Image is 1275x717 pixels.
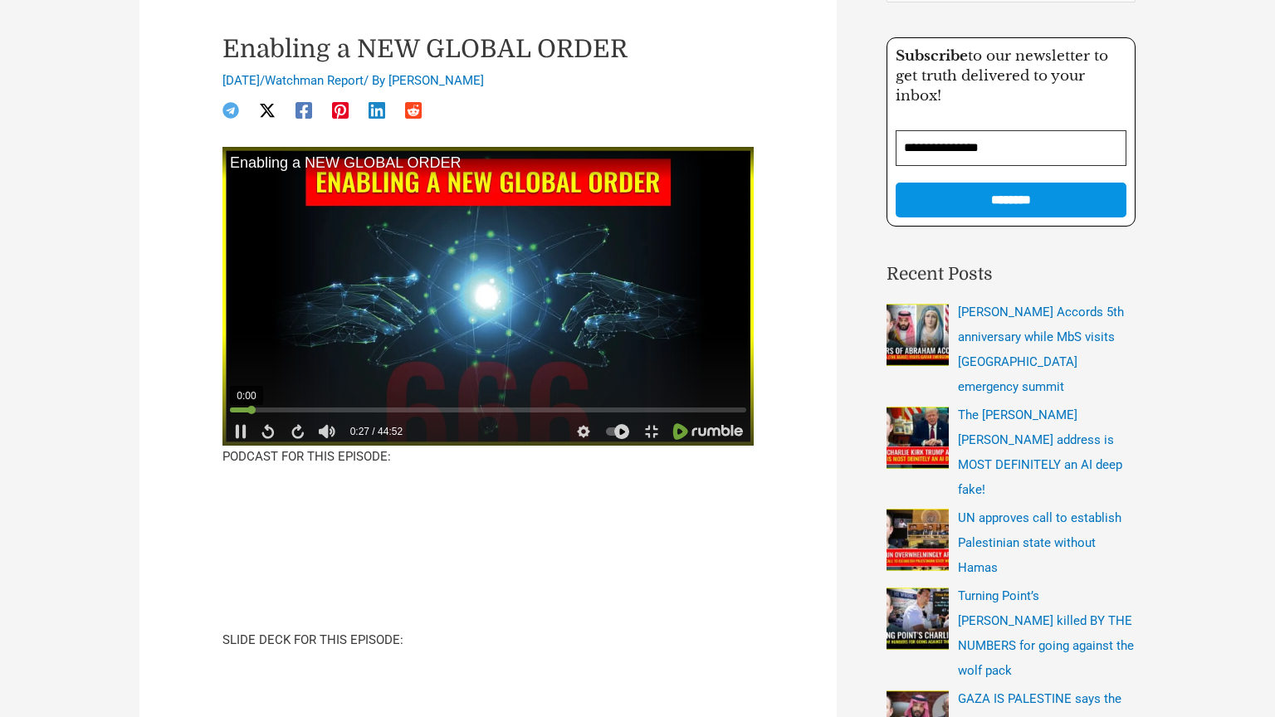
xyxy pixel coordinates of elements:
[598,419,637,444] div: Autoplay
[958,305,1124,394] a: [PERSON_NAME] Accords 5th anniversary while MbS visits [GEOGRAPHIC_DATA] emergency summit
[958,588,1134,678] a: Turning Point’s [PERSON_NAME] killed BY THE NUMBERS for going against the wolf pack
[222,446,754,469] p: PODCAST FOR THIS EPISODE:
[887,261,1136,288] h2: Recent Posts
[896,47,1108,105] span: to our newsletter to get truth delivered to your inbox!
[958,510,1121,575] a: UN approves call to establish Palestinian state without Hamas
[252,419,281,444] div: Rewind
[896,130,1126,166] input: Email Address *
[405,102,422,119] a: Reddit
[332,102,349,119] a: Pinterest
[637,419,667,444] div: Toggle fullscreen
[222,72,754,90] div: / / By
[222,73,260,88] span: [DATE]
[369,102,385,119] a: Linkedin
[569,419,598,444] div: Playback settings
[388,73,484,88] a: [PERSON_NAME]
[222,629,754,652] p: SLIDE DECK FOR THIS EPISODE:
[281,419,311,444] div: Fast forward
[259,102,276,119] a: Twitter / X
[296,102,312,119] a: Facebook
[222,34,754,64] h1: Enabling a NEW GLOBAL ORDER
[958,407,1122,497] a: The [PERSON_NAME] [PERSON_NAME] address is MOST DEFINITELY an AI deep fake!
[265,73,364,88] a: Watchman Report
[896,47,968,65] strong: Subscribe
[222,102,239,119] a: Telegram
[350,426,403,437] span: 0:27 / 44:52
[222,147,754,179] a: Enabling a NEW GLOBAL ORDER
